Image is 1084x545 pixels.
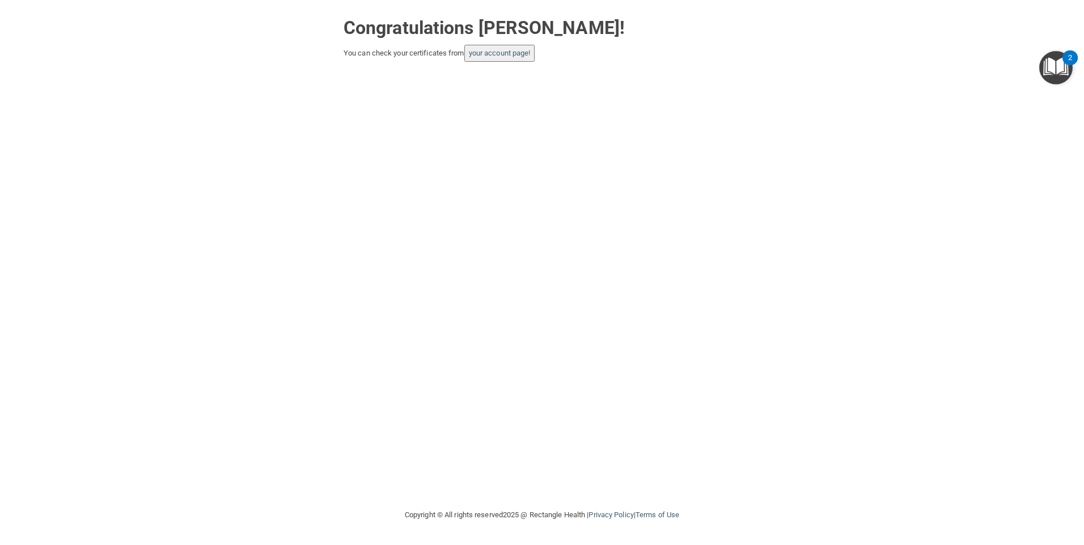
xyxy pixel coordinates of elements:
a: your account page! [469,49,531,57]
div: You can check your certificates from [344,45,740,62]
a: Terms of Use [636,510,679,519]
button: your account page! [464,45,535,62]
strong: Congratulations [PERSON_NAME]! [344,17,625,39]
button: Open Resource Center, 2 new notifications [1039,51,1073,84]
div: Copyright © All rights reserved 2025 @ Rectangle Health | | [335,497,749,533]
a: Privacy Policy [588,510,633,519]
div: 2 [1068,58,1072,73]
